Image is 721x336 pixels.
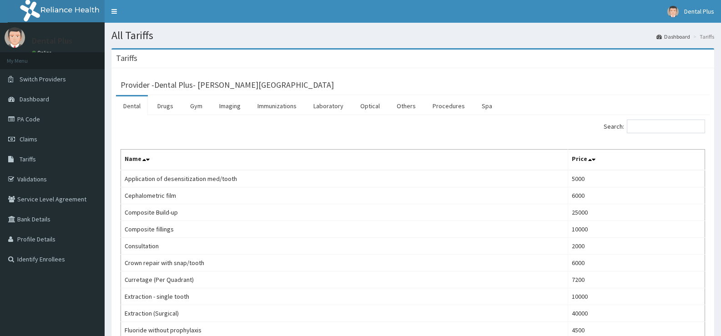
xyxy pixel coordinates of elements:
[568,271,705,288] td: 7200
[116,54,137,62] h3: Tariffs
[568,187,705,204] td: 6000
[20,155,36,163] span: Tariffs
[684,7,714,15] span: Dental Plus
[150,96,181,115] a: Drugs
[121,271,568,288] td: Curretage (Per Quadrant)
[656,33,690,40] a: Dashboard
[474,96,499,115] a: Spa
[389,96,423,115] a: Others
[121,305,568,322] td: Extraction (Surgical)
[32,50,54,56] a: Online
[121,150,568,171] th: Name
[627,120,705,133] input: Search:
[121,204,568,221] td: Composite Build-up
[568,170,705,187] td: 5000
[568,288,705,305] td: 10000
[121,221,568,238] td: Composite fillings
[306,96,351,115] a: Laboratory
[5,27,25,48] img: User Image
[568,204,705,221] td: 25000
[568,305,705,322] td: 40000
[20,95,49,103] span: Dashboard
[121,81,334,89] h3: Provider - Dental Plus- [PERSON_NAME][GEOGRAPHIC_DATA]
[353,96,387,115] a: Optical
[425,96,472,115] a: Procedures
[212,96,248,115] a: Imaging
[183,96,210,115] a: Gym
[568,221,705,238] td: 10000
[121,255,568,271] td: Crown repair with snap/tooth
[691,33,714,40] li: Tariffs
[568,238,705,255] td: 2000
[250,96,304,115] a: Immunizations
[121,288,568,305] td: Extraction - single tooth
[568,150,705,171] th: Price
[116,96,148,115] a: Dental
[32,37,72,45] p: Dental Plus
[604,120,705,133] label: Search:
[667,6,679,17] img: User Image
[121,170,568,187] td: Application of desensitization med/tooth
[20,75,66,83] span: Switch Providers
[121,238,568,255] td: Consultation
[568,255,705,271] td: 6000
[20,135,37,143] span: Claims
[111,30,714,41] h1: All Tariffs
[121,187,568,204] td: Cephalometric film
